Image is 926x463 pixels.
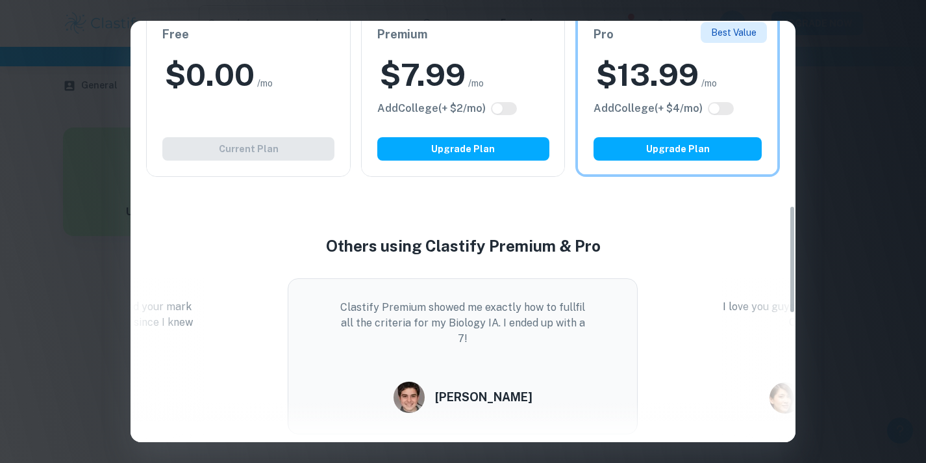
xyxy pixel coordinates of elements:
img: Carlos [394,382,425,413]
span: /mo [701,76,717,90]
span: /mo [468,76,484,90]
h6: Pro [594,25,762,44]
h2: $ 0.00 [165,54,255,96]
h6: Click to see all the additional College features. [377,101,486,116]
span: /mo [257,76,273,90]
button: Upgrade Plan [594,137,762,161]
h6: Premium [377,25,549,44]
h6: Free [162,25,334,44]
button: Upgrade Plan [377,137,549,161]
h6: [PERSON_NAME] [435,388,532,406]
p: Clastify Premium showed me exactly how to fullfil all the criteria for my Biology IA. I ended up ... [340,300,585,347]
h4: Others using Clastify Premium & Pro [131,234,795,258]
h2: $ 13.99 [596,54,699,96]
p: Best Value [711,25,757,40]
h6: Click to see all the additional College features. [594,101,703,116]
h2: $ 7.99 [380,54,466,96]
